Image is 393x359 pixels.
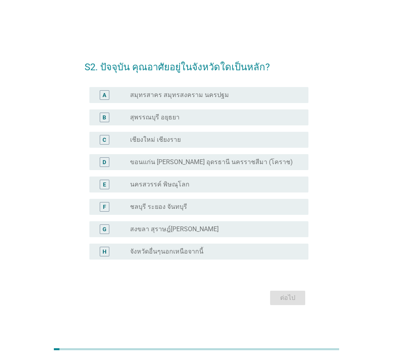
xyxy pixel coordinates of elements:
div: B [103,113,106,121]
div: G [103,225,107,233]
label: สมุทรสาคร สมุทรสงคราม นครปฐม [130,91,229,99]
div: E [103,180,106,188]
label: จังหวัดอื่นๆนอกเหนือจากนี้ [130,248,203,256]
div: D [103,158,106,166]
div: H [103,247,107,256]
label: นครสวรรค์ พิษณุโลก [130,180,190,188]
label: สงขลา สุราษฎ์[PERSON_NAME] [130,225,219,233]
div: F [103,202,106,211]
h2: S2. ปัจจุบัน คุณอาศัยอยู่ในจังหวัดใดเป็นหลัก? [85,52,308,74]
label: ชลบุรี ระยอง จันทบุรี [130,203,187,211]
label: เชียงใหม่ เชียงราย [130,136,181,144]
label: สุพรรณบุรี อยุธยา [130,113,180,121]
label: ขอนแก่น [PERSON_NAME] อุดรธานี นครราชสีมา (โคราช) [130,158,293,166]
div: C [103,135,106,144]
div: A [103,91,106,99]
